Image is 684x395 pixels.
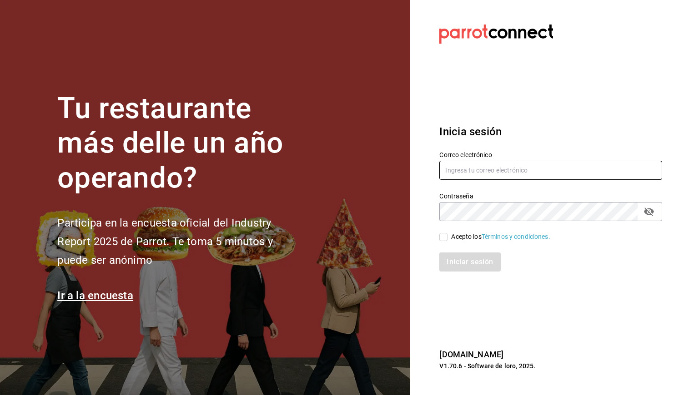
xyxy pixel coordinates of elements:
h2: Participa en la encuesta oficial del Industry Report 2025 de Parrot. Te toma 5 minutos y puede se... [57,214,303,269]
button: contraseñaField [641,204,657,219]
p: V1.70.6 - Software de loro, 2025. [439,361,662,370]
a: [DOMAIN_NAME] [439,350,503,359]
a: Términos y condiciones. [482,233,550,240]
a: Ir a la encuesta [57,289,133,302]
div: Acepto los [451,232,550,242]
h3: Inicia sesión [439,123,662,140]
h1: Tu restaurante más delle un año operando? [57,91,303,196]
label: Correo electrónico [439,151,662,158]
label: Contraseña [439,193,662,199]
input: Ingresa tu correo electrónico [439,161,662,180]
